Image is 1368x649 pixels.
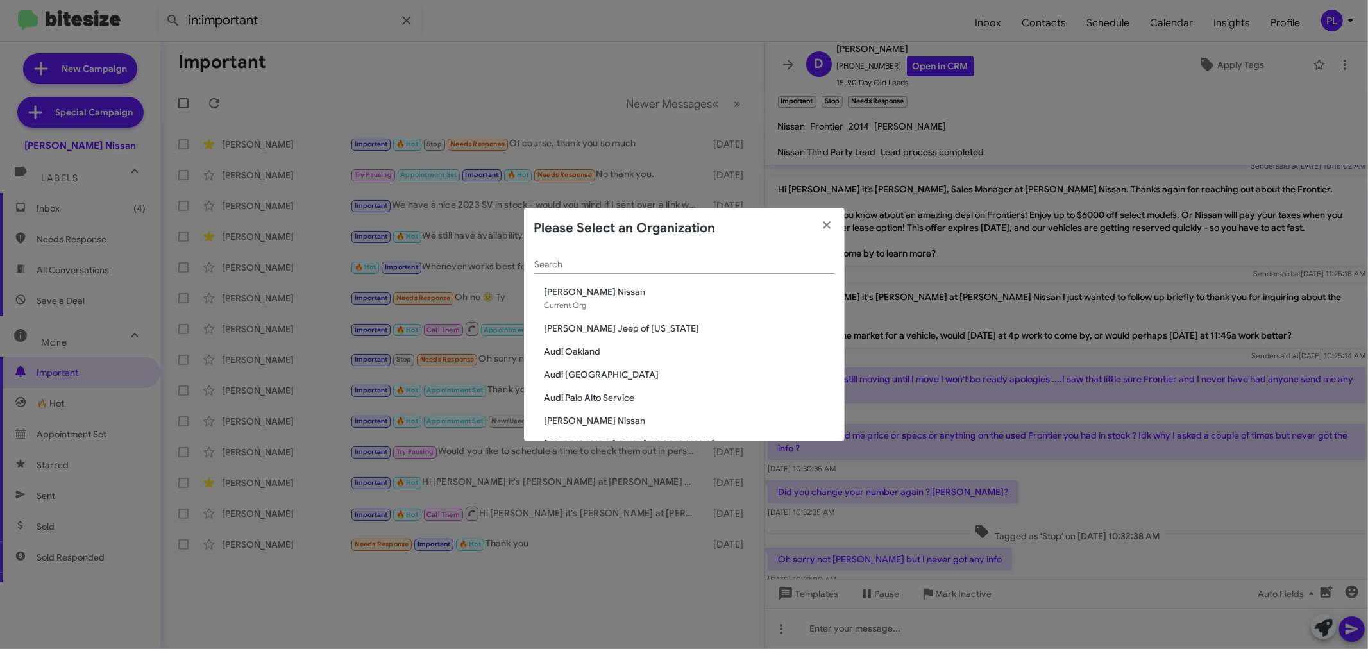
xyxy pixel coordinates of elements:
[534,218,716,239] h2: Please Select an Organization
[545,437,834,450] span: [PERSON_NAME] CDJR [PERSON_NAME]
[545,414,834,427] span: [PERSON_NAME] Nissan
[545,300,587,310] span: Current Org
[545,285,834,298] span: [PERSON_NAME] Nissan
[545,368,834,381] span: Audi [GEOGRAPHIC_DATA]
[545,345,834,358] span: Audi Oakland
[545,391,834,404] span: Audi Palo Alto Service
[545,322,834,335] span: [PERSON_NAME] Jeep of [US_STATE]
